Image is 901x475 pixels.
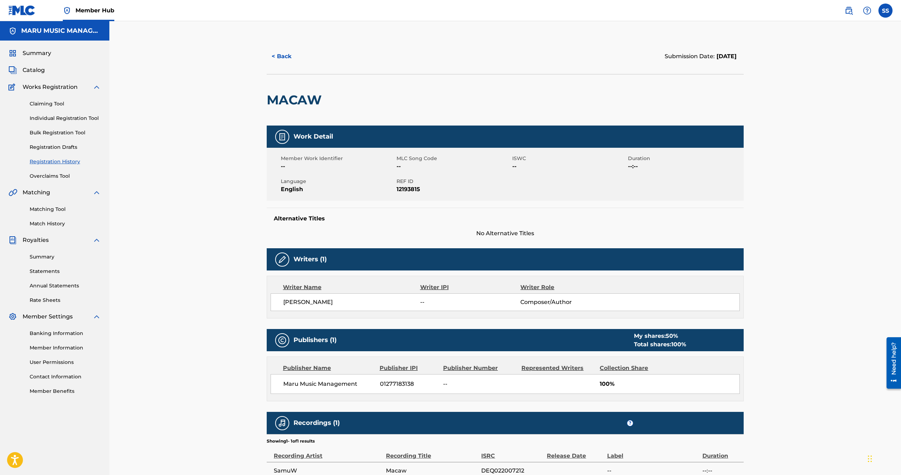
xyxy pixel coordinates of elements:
[294,133,333,141] h5: Work Detail
[30,253,101,261] a: Summary
[30,129,101,136] a: Bulk Registration Tool
[666,333,678,339] span: 50 %
[702,444,740,460] div: Duration
[75,6,114,14] span: Member Hub
[30,206,101,213] a: Matching Tool
[283,283,420,292] div: Writer Name
[30,297,101,304] a: Rate Sheets
[267,92,325,108] h2: MACAW
[8,312,17,321] img: Member Settings
[397,185,510,194] span: 12193815
[600,380,739,388] span: 100%
[8,188,17,197] img: Matching
[397,178,510,185] span: REF ID
[481,444,543,460] div: ISRC
[397,155,510,162] span: MLC Song Code
[8,236,17,244] img: Royalties
[634,340,686,349] div: Total shares:
[92,312,101,321] img: expand
[628,162,742,171] span: --:--
[634,332,686,340] div: My shares:
[92,236,101,244] img: expand
[512,155,626,162] span: ISWC
[860,4,874,18] div: Help
[274,444,382,460] div: Recording Artist
[278,133,286,141] img: Work Detail
[63,6,71,15] img: Top Rightsholder
[845,6,853,15] img: search
[386,467,478,475] span: Macaw
[278,419,286,427] img: Recordings
[8,49,51,57] a: SummarySummary
[547,444,603,460] div: Release Date
[386,444,478,460] div: Recording Title
[30,373,101,380] a: Contact Information
[8,83,18,91] img: Works Registration
[278,255,286,264] img: Writers
[23,188,50,197] span: Matching
[283,364,374,372] div: Publisher Name
[274,215,737,222] h5: Alternative Titles
[267,48,309,65] button: < Back
[30,359,101,366] a: User Permissions
[283,380,375,388] span: Maru Music Management
[30,330,101,337] a: Banking Information
[380,380,438,388] span: 01277183138
[380,364,438,372] div: Publisher IPI
[294,336,337,344] h5: Publishers (1)
[30,144,101,151] a: Registration Drafts
[30,158,101,165] a: Registration History
[23,49,51,57] span: Summary
[294,419,340,427] h5: Recordings (1)
[283,298,420,306] span: [PERSON_NAME]
[607,444,699,460] div: Label
[607,467,699,475] span: --
[8,5,36,16] img: MLC Logo
[420,283,521,292] div: Writer IPI
[863,6,871,15] img: help
[600,364,668,372] div: Collection Share
[30,282,101,290] a: Annual Statements
[21,27,101,35] h5: MARU MUSIC MANAGEMENT
[520,283,612,292] div: Writer Role
[23,236,49,244] span: Royalties
[267,438,315,444] p: Showing 1 - 1 of 1 results
[281,178,395,185] span: Language
[521,364,594,372] div: Represented Writers
[92,188,101,197] img: expand
[281,155,395,162] span: Member Work Identifier
[715,53,737,60] span: [DATE]
[665,52,737,61] div: Submission Date:
[30,388,101,395] a: Member Benefits
[281,185,395,194] span: English
[8,49,17,57] img: Summary
[520,298,612,306] span: Composer/Author
[702,467,740,475] span: --:--
[30,268,101,275] a: Statements
[278,336,286,345] img: Publishers
[881,334,901,391] iframe: Resource Center
[23,312,73,321] span: Member Settings
[481,467,543,475] span: DEQ022007212
[627,420,633,426] span: ?
[397,162,510,171] span: --
[30,344,101,352] a: Member Information
[671,341,686,348] span: 100 %
[294,255,327,263] h5: Writers (1)
[8,66,45,74] a: CatalogCatalog
[23,66,45,74] span: Catalog
[8,27,17,35] img: Accounts
[512,162,626,171] span: --
[866,441,901,475] iframe: Chat Widget
[30,115,101,122] a: Individual Registration Tool
[420,298,520,306] span: --
[92,83,101,91] img: expand
[8,66,17,74] img: Catalog
[868,448,872,469] div: Drag
[23,83,78,91] span: Works Registration
[878,4,893,18] div: User Menu
[30,220,101,227] a: Match History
